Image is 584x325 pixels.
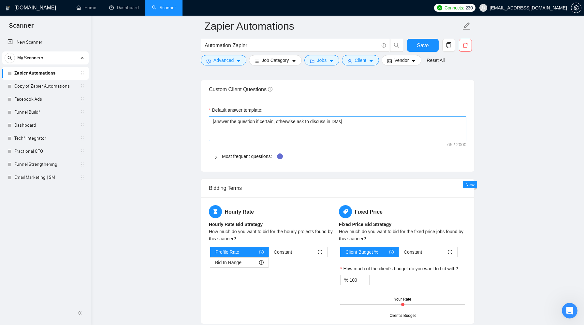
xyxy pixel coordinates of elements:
iframe: Intercom live chat [562,303,577,318]
button: Save [407,39,439,52]
span: holder [80,97,85,102]
span: bars [255,59,259,64]
span: info-circle [318,250,322,254]
b: Fixed Price Bid Strategy [339,222,391,227]
label: Default answer template: [209,106,262,114]
a: searchScanner [152,5,176,10]
span: My Scanners [17,51,43,64]
input: Scanner name... [204,18,461,34]
div: Your Rate [394,296,411,303]
span: setting [206,59,211,64]
input: How much of the client's budget do you want to bid with? [349,275,369,285]
b: Hourly Rate Bid Strategy [209,222,263,227]
span: info-circle [259,260,264,265]
span: user [347,59,352,64]
a: Tech* Integrator [14,132,76,145]
button: barsJob Categorycaret-down [249,55,301,65]
span: 230 [465,4,473,11]
span: holder [80,84,85,89]
span: Scanner [4,21,39,35]
a: homeHome [77,5,96,10]
span: New [465,182,474,187]
div: Most frequent questions: [209,149,466,164]
span: holder [80,149,85,154]
img: upwork-logo.png [437,5,442,10]
div: How much do you want to bid for the hourly projects found by this scanner? [209,228,336,242]
span: Client Budget % [345,247,378,257]
span: holder [80,110,85,115]
span: search [390,42,403,48]
span: idcard [387,59,392,64]
a: Zapier Automations [14,67,76,80]
li: My Scanners [2,51,89,184]
span: holder [80,162,85,167]
a: Fractional CTO [14,145,76,158]
span: caret-down [292,59,296,64]
button: search [390,39,403,52]
a: New Scanner [7,36,83,49]
button: settingAdvancedcaret-down [201,55,246,65]
h5: Fixed Price [339,205,466,218]
span: delete [459,42,472,48]
span: holder [80,175,85,180]
span: caret-down [411,59,416,64]
span: Custom Client Questions [209,87,272,92]
h5: Hourly Rate [209,205,336,218]
button: folderJobscaret-down [304,55,340,65]
img: logo [6,3,10,13]
textarea: Default answer template: [209,116,466,141]
label: How much of the client's budget do you want to bid with? [340,265,458,272]
span: double-left [78,310,84,316]
span: folder [310,59,314,64]
span: holder [80,123,85,128]
span: Constant [404,247,422,257]
a: dashboardDashboard [109,5,139,10]
span: info-circle [448,250,452,254]
div: Bidding Terms [209,179,466,197]
a: Most frequent questions: [222,154,272,159]
span: Connects: [445,4,464,11]
button: setting [571,3,581,13]
button: delete [459,39,472,52]
li: New Scanner [2,36,89,49]
span: hourglass [209,205,222,218]
span: Job Category [262,57,289,64]
span: Client [355,57,366,64]
button: idcardVendorcaret-down [382,55,421,65]
div: How much do you want to bid for the fixed price jobs found by this scanner? [339,228,466,242]
span: holder [80,136,85,141]
span: caret-down [236,59,241,64]
span: Save [417,41,429,49]
span: right [214,155,218,159]
span: caret-down [329,59,334,64]
span: copy [443,42,455,48]
button: search [5,53,15,63]
a: Dashboard [14,119,76,132]
span: Profile Rate [215,247,239,257]
span: Vendor [394,57,409,64]
div: Tooltip anchor [277,153,283,159]
a: Reset All [427,57,445,64]
button: userClientcaret-down [342,55,379,65]
a: Email Marketing | SM [14,171,76,184]
span: info-circle [268,87,272,92]
a: Funnel Build* [14,106,76,119]
span: info-circle [382,43,386,48]
span: Jobs [317,57,327,64]
span: Bid In Range [215,258,241,267]
span: info-circle [259,250,264,254]
a: Funnel Strengthening [14,158,76,171]
span: info-circle [389,250,394,254]
span: caret-down [369,59,373,64]
div: Client's Budget [389,313,416,319]
span: tag [339,205,352,218]
span: holder [80,71,85,76]
a: Facebook Ads [14,93,76,106]
span: Advanced [213,57,234,64]
span: search [5,56,15,60]
span: Constant [274,247,292,257]
a: setting [571,5,581,10]
button: copy [442,39,455,52]
a: Copy of Zapier Automations [14,80,76,93]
